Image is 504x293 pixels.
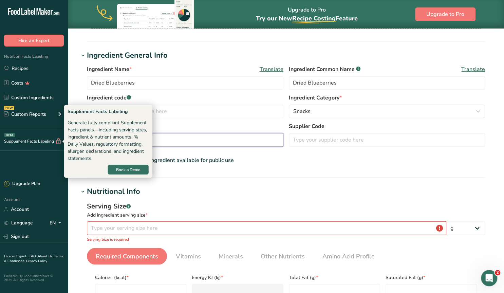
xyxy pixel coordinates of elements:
[219,252,243,261] span: Minerals
[292,14,336,22] span: Recipe Costing
[101,157,234,164] span: I want to make this ingredient available for public use
[87,122,283,130] label: Supplier Name
[87,50,168,61] div: Ingredient General Info
[108,165,149,175] button: Book a Demo
[386,274,477,281] span: Saturated Fat (g)
[289,122,485,130] label: Supplier Code
[87,105,283,118] input: Type your ingredient code here
[261,252,305,261] span: Other Nutrients
[260,65,283,73] span: Translate
[415,7,475,21] button: Upgrade to Pro
[289,105,485,118] button: Snacks
[4,181,40,187] div: Upgrade Plan
[289,65,360,73] span: Ingredient Common Name
[87,76,283,90] input: Type your ingredient name here
[87,186,140,197] div: Nutritional Info
[26,259,47,263] a: Privacy Policy
[293,107,311,115] span: Snacks
[87,94,283,102] label: Ingredient code
[4,254,63,263] a: Terms & Conditions .
[87,65,132,73] span: Ingredient Name
[87,212,485,219] div: Add ingredient serving size
[50,219,64,227] div: EN
[322,252,375,261] span: Amino Acid Profile
[256,14,358,22] span: Try our New Feature
[4,217,33,229] a: Language
[96,252,158,261] span: Required Components
[426,10,464,18] span: Upgrade to Pro
[87,133,283,147] input: Type your supplier name here
[289,274,380,281] span: Total Fat (g)
[4,274,64,282] div: Powered By FoodLabelMaker © 2025 All Rights Reserved
[4,106,14,110] div: NEW
[192,274,283,281] span: Energy KJ (kj)
[4,133,15,137] div: BETA
[481,270,497,286] iframe: Intercom live chat
[495,270,500,275] span: 2
[461,65,485,73] span: Translate
[4,111,46,118] div: Custom Reports
[68,119,149,162] div: Generate fully compliant Supplement Facts panels—including serving sizes, ingredient & nutrient a...
[289,133,485,147] input: Type your supplier code here
[176,252,201,261] span: Vitamins
[4,254,28,259] a: Hire an Expert .
[4,35,64,47] button: Hire an Expert
[289,94,485,102] label: Ingredient Category
[68,108,149,115] div: Supplement Facts Labeling
[87,236,485,242] p: Serving Size is required
[116,167,141,173] span: Book a Demo
[30,254,38,259] a: FAQ .
[256,0,358,29] div: Upgrade to Pro
[87,201,485,212] div: Serving Size
[289,76,485,90] input: Type an alternate ingredient name if you have
[38,254,54,259] a: About Us .
[87,221,446,235] input: Type your serving size here
[95,274,186,281] span: Calories (kcal)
